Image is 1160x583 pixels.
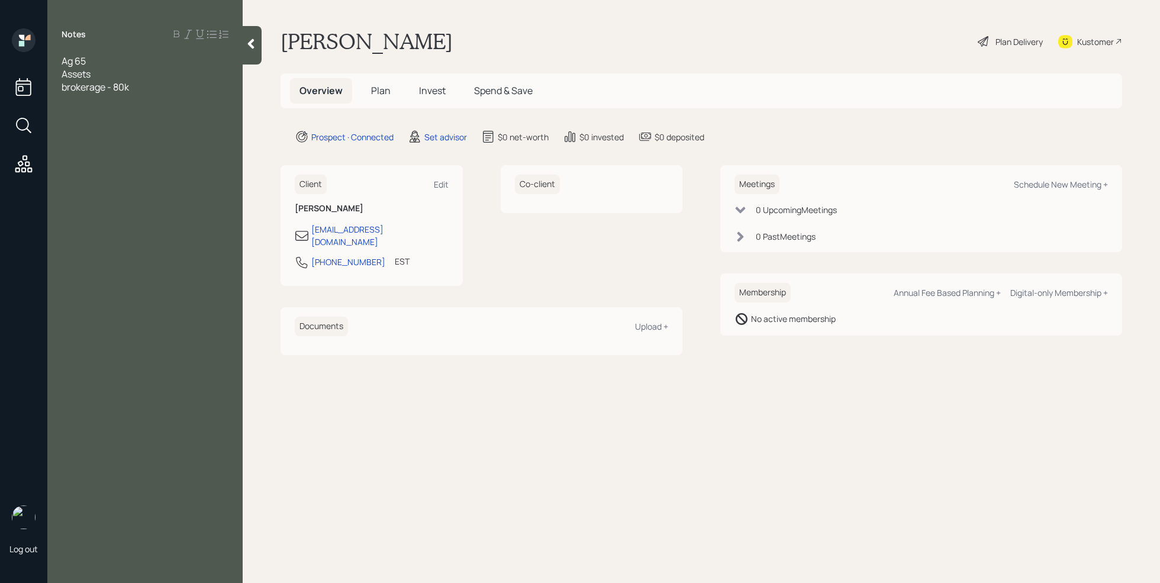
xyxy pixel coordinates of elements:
[579,131,624,143] div: $0 invested
[311,223,449,248] div: [EMAIL_ADDRESS][DOMAIN_NAME]
[395,255,410,268] div: EST
[498,131,549,143] div: $0 net-worth
[295,204,449,214] h6: [PERSON_NAME]
[299,84,343,97] span: Overview
[734,175,779,194] h6: Meetings
[12,505,36,529] img: retirable_logo.png
[995,36,1043,48] div: Plan Delivery
[62,54,86,67] span: Ag 65
[756,230,816,243] div: 0 Past Meeting s
[756,204,837,216] div: 0 Upcoming Meeting s
[419,84,446,97] span: Invest
[62,28,86,40] label: Notes
[295,317,348,336] h6: Documents
[424,131,467,143] div: Set advisor
[311,256,385,268] div: [PHONE_NUMBER]
[894,287,1001,298] div: Annual Fee Based Planning +
[1077,36,1114,48] div: Kustomer
[1014,179,1108,190] div: Schedule New Meeting +
[515,175,560,194] h6: Co-client
[62,67,91,80] span: Assets
[281,28,453,54] h1: [PERSON_NAME]
[371,84,391,97] span: Plan
[62,80,129,94] span: brokerage - 80k
[9,543,38,555] div: Log out
[295,175,327,194] h6: Client
[434,179,449,190] div: Edit
[474,84,533,97] span: Spend & Save
[1010,287,1108,298] div: Digital-only Membership +
[635,321,668,332] div: Upload +
[655,131,704,143] div: $0 deposited
[311,131,394,143] div: Prospect · Connected
[734,283,791,302] h6: Membership
[751,313,836,325] div: No active membership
